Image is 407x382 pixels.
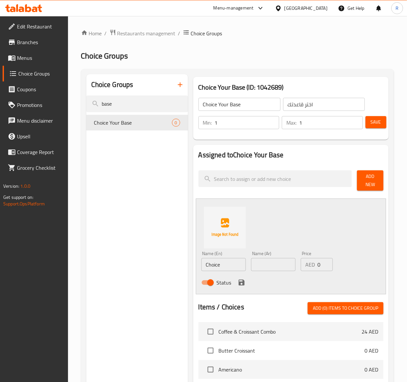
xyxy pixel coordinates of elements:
a: Restaurants management [110,29,176,38]
span: Upsell [17,132,63,140]
span: Select choice [204,325,217,339]
span: Select choice [204,363,217,376]
p: 0 AED [365,347,378,355]
div: Choices [172,119,180,127]
div: [GEOGRAPHIC_DATA] [284,5,328,12]
h3: Choice Your Base (ID: 1042689) [198,82,383,93]
input: search [86,95,188,112]
button: Add New [357,170,383,191]
span: Restaurants management [117,29,176,37]
span: Get support on: [3,193,33,201]
p: Max: [286,119,297,127]
a: Promotions [3,97,68,113]
span: 0 [172,120,180,126]
p: Min: [203,119,212,127]
a: Coupons [3,81,68,97]
button: Add (0) items to choice group [308,302,383,314]
span: R [396,5,399,12]
span: Coffee & Croissant Combo [219,328,362,336]
span: Grocery Checklist [17,164,63,172]
span: Choice Groups [18,70,63,78]
a: Coverage Report [3,144,68,160]
span: Americano [219,366,365,373]
span: Version: [3,182,19,190]
span: Choice Groups [81,48,128,63]
span: Butter Croissant [219,347,365,355]
span: Branches [17,38,63,46]
a: Home [81,29,102,37]
a: Menu disclaimer [3,113,68,129]
li: / [105,29,107,37]
a: Edit Restaurant [3,19,68,34]
a: Menus [3,50,68,66]
input: search [198,170,352,187]
span: Choice Groups [191,29,222,37]
span: Coupons [17,85,63,93]
span: Menus [17,54,63,62]
h2: Items / Choices [198,302,244,312]
h2: Choice Groups [92,80,133,90]
nav: breadcrumb [81,29,394,38]
a: Support.OpsPlatform [3,200,45,208]
p: 0 AED [365,366,378,373]
p: AED [305,261,315,269]
span: Add (0) items to choice group [313,304,378,312]
p: 24 AED [362,328,378,336]
li: / [178,29,180,37]
span: Choice Your Base [94,119,172,127]
div: Choice Your Base0 [86,115,188,130]
span: Coverage Report [17,148,63,156]
input: Enter name Ar [251,258,296,271]
span: Menu disclaimer [17,117,63,125]
a: Grocery Checklist [3,160,68,176]
span: Add New [362,172,378,189]
span: 1.0.0 [20,182,30,190]
a: Choice Groups [3,66,68,81]
a: Upsell [3,129,68,144]
button: save [237,278,246,287]
a: Branches [3,34,68,50]
span: Promotions [17,101,63,109]
span: Status [217,279,231,286]
input: Enter name En [201,258,246,271]
div: Menu-management [213,4,254,12]
span: Save [371,118,381,126]
input: Please enter price [317,258,333,271]
h2: Assigned to Choice Your Base [198,150,383,160]
button: Save [365,116,386,128]
span: Edit Restaurant [17,23,63,30]
span: Select choice [204,344,217,357]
